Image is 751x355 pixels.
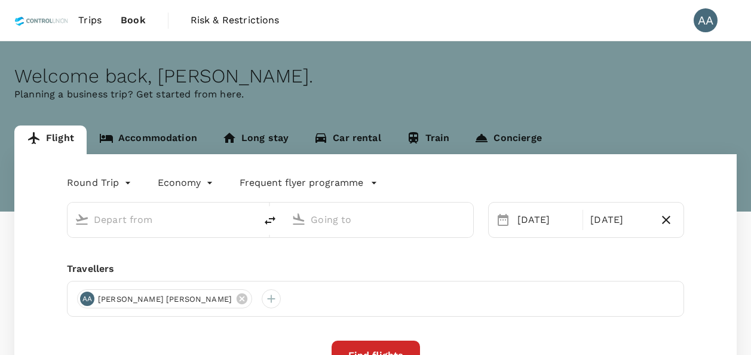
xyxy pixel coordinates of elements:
[87,126,210,154] a: Accommodation
[465,218,467,221] button: Open
[210,126,301,154] a: Long stay
[94,210,231,229] input: Depart from
[67,262,684,276] div: Travellers
[80,292,94,306] div: AA
[78,13,102,27] span: Trips
[121,13,146,27] span: Book
[77,289,252,308] div: AA[PERSON_NAME] [PERSON_NAME]
[586,208,654,232] div: [DATE]
[14,7,69,33] img: Control Union Malaysia Sdn. Bhd.
[462,126,554,154] a: Concierge
[67,173,134,192] div: Round Trip
[158,173,216,192] div: Economy
[14,87,737,102] p: Planning a business trip? Get started from here.
[240,176,378,190] button: Frequent flyer programme
[240,176,363,190] p: Frequent flyer programme
[14,126,87,154] a: Flight
[191,13,280,27] span: Risk & Restrictions
[14,65,737,87] div: Welcome back , [PERSON_NAME] .
[256,206,284,235] button: delete
[513,208,581,232] div: [DATE]
[311,210,447,229] input: Going to
[694,8,718,32] div: AA
[91,293,239,305] span: [PERSON_NAME] [PERSON_NAME]
[394,126,462,154] a: Train
[301,126,394,154] a: Car rental
[247,218,250,221] button: Open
